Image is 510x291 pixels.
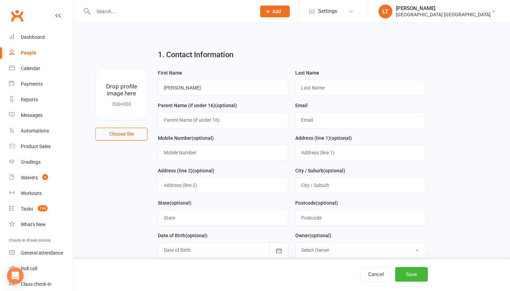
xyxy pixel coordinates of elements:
[21,222,46,227] div: What's New
[9,154,73,170] a: Gradings
[295,112,426,128] input: Email
[9,186,73,201] a: Workouts
[295,177,426,193] input: City / Suburb
[158,199,192,207] label: State
[8,7,26,24] a: Clubworx
[330,135,352,141] spang: (optional)
[21,34,45,40] div: Dashboard
[158,232,207,239] label: Date of Birth
[215,103,237,108] spang: (optional)
[21,175,38,180] div: Waivers
[158,145,288,161] input: Mobile Number
[318,3,337,19] span: Settings
[91,7,251,16] input: Search...
[42,174,48,180] span: 4
[9,29,73,45] a: Dashboard
[21,281,51,287] div: Class check-in
[295,232,331,239] label: Owner
[7,267,24,284] div: Open Intercom Messenger
[170,200,192,206] spang: (optional)
[158,112,288,128] input: Parent Name (if under 16)
[158,51,425,59] h2: 1. Contact Information
[295,145,426,161] input: Address (line 1)
[379,5,392,18] div: LT
[295,80,426,96] input: Last Name
[396,11,491,18] div: [GEOGRAPHIC_DATA] [GEOGRAPHIC_DATA]
[9,92,73,108] a: Reports
[21,81,43,87] div: Payments
[9,201,73,217] a: Tasks 118
[21,266,37,271] div: Roll call
[21,97,38,102] div: Reports
[295,134,352,142] label: Address (line 1)
[9,261,73,276] a: Roll call
[295,210,426,226] input: Postcode
[295,199,338,207] label: Postcode
[158,102,237,109] label: Parent Name (if under 16)
[295,69,319,77] label: Last Name
[295,102,308,109] label: Email
[309,233,331,238] spang: (optional)
[360,267,392,282] button: Cancel
[158,167,214,174] label: Address (line 2)
[193,168,214,173] spang: (optional)
[21,128,49,134] div: Automations
[158,177,288,193] input: Address (line 2)
[9,217,73,232] a: What's New
[9,108,73,123] a: Messages
[272,9,281,14] span: Add
[323,168,345,173] spang: (optional)
[158,210,288,226] input: State
[21,159,41,165] div: Gradings
[192,135,214,141] spang: (optional)
[9,139,73,154] a: Product Sales
[21,66,40,71] div: Calendar
[9,45,73,61] a: People
[9,123,73,139] a: Automations
[295,167,345,174] label: City / Suburb
[158,134,214,142] label: Mobile Number
[9,245,73,261] a: General attendance kiosk mode
[9,76,73,92] a: Payments
[260,6,290,17] button: Add
[21,112,43,118] div: Messages
[38,205,48,211] span: 118
[158,69,182,77] label: First Name
[21,206,33,212] div: Tasks
[316,200,338,206] spang: (optional)
[95,128,147,140] button: Choose file
[21,144,51,149] div: Product Sales
[21,50,36,55] div: People
[158,80,288,96] input: First Name
[9,61,73,76] a: Calendar
[21,250,63,256] div: General attendance
[395,267,428,282] button: Save
[21,190,42,196] div: Workouts
[396,5,491,11] div: [PERSON_NAME]
[186,233,207,238] spang: (optional)
[9,170,73,186] a: Waivers 4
